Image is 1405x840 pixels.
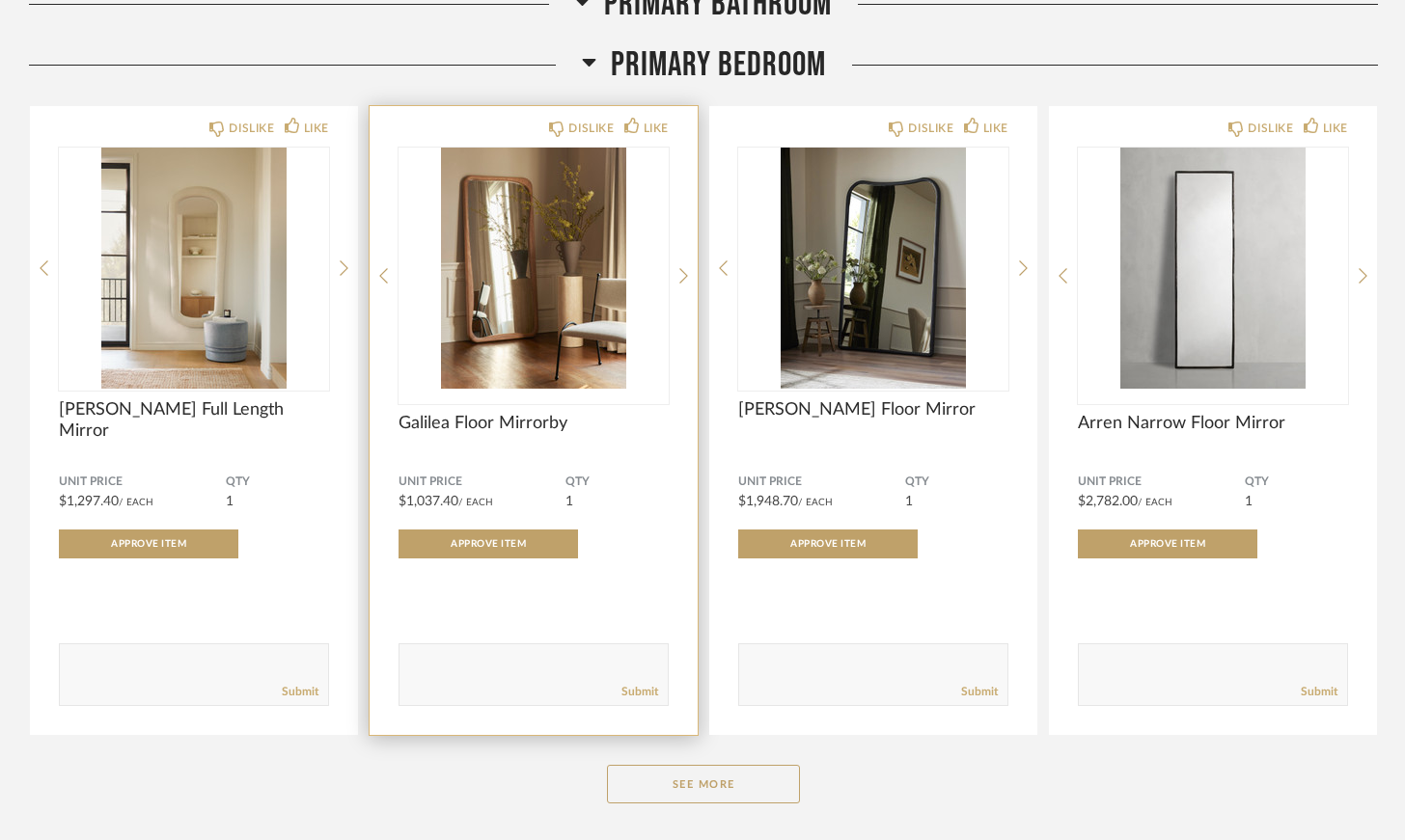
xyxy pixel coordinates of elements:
button: Approve Item [59,529,238,558]
span: Unit Price [1078,474,1245,490]
span: [PERSON_NAME] Floor Mirror [738,399,1008,420]
a: Submit [621,684,658,700]
span: 1 [905,495,913,508]
div: 0 [1078,148,1348,389]
div: LIKE [1323,119,1348,138]
span: $1,037.40 [399,495,458,508]
img: undefined [399,148,669,389]
span: Unit Price [738,474,905,490]
div: LIKE [304,119,329,138]
span: Arren Narrow Floor Mirror [1078,413,1348,434]
span: / Each [119,498,153,507]
img: undefined [59,148,329,389]
span: $2,782.00 [1078,495,1138,508]
div: LIKE [983,119,1008,138]
img: undefined [1078,148,1348,389]
div: 0 [399,148,669,389]
span: Unit Price [399,474,565,490]
span: QTY [905,474,1008,490]
span: Unit Price [59,474,226,490]
button: Approve Item [738,529,918,558]
button: See More [607,765,800,803]
img: undefined [738,148,1008,389]
span: Approve Item [111,539,186,549]
button: Approve Item [1078,529,1257,558]
div: DISLIKE [568,119,614,138]
span: $1,948.70 [738,495,798,508]
span: QTY [565,474,669,490]
button: Approve Item [399,529,578,558]
a: Submit [282,684,318,700]
a: Submit [1301,684,1337,700]
span: Galilea Floor Mirrorby [399,413,669,434]
span: / Each [458,498,493,507]
div: DISLIKE [229,119,274,138]
span: Primary Bedroom [611,44,826,86]
a: Submit [961,684,998,700]
span: / Each [798,498,833,507]
span: 1 [1245,495,1253,508]
span: Approve Item [1130,539,1205,549]
span: $1,297.40 [59,495,119,508]
div: DISLIKE [1248,119,1293,138]
span: 1 [226,495,234,508]
span: 1 [565,495,573,508]
span: Approve Item [790,539,866,549]
div: DISLIKE [908,119,953,138]
span: / Each [1138,498,1172,507]
span: QTY [226,474,329,490]
span: QTY [1245,474,1348,490]
span: [PERSON_NAME] Full Length Mirror [59,399,329,442]
div: LIKE [644,119,669,138]
span: Approve Item [451,539,526,549]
